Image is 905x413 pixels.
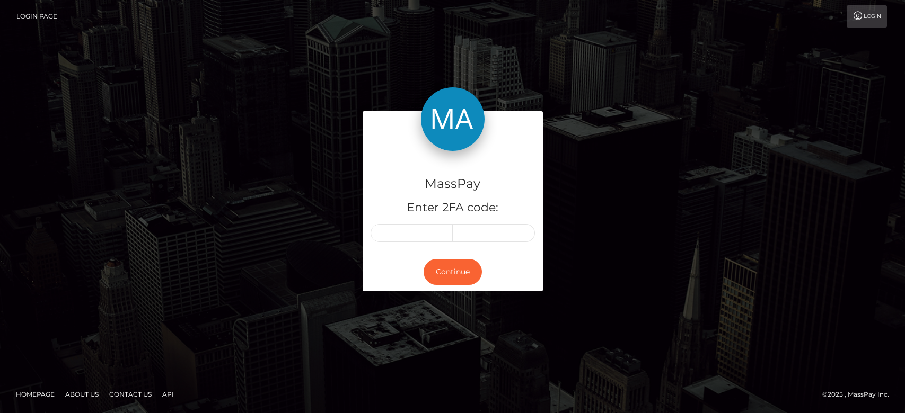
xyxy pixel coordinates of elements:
[421,87,485,151] img: MassPay
[371,175,535,193] h4: MassPay
[371,200,535,216] h5: Enter 2FA code:
[16,5,57,28] a: Login Page
[105,386,156,402] a: Contact Us
[61,386,103,402] a: About Us
[424,259,482,285] button: Continue
[847,5,887,28] a: Login
[158,386,178,402] a: API
[12,386,59,402] a: Homepage
[822,389,897,400] div: © 2025 , MassPay Inc.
